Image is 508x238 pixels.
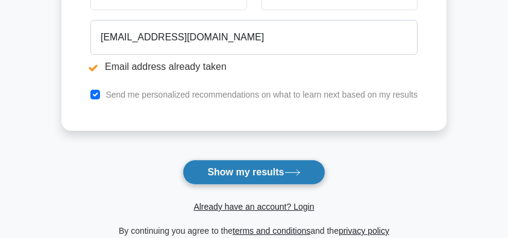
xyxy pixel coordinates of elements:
[90,20,418,55] input: Email
[105,90,418,99] label: Send me personalized recommendations on what to learn next based on my results
[193,202,314,211] a: Already have an account? Login
[233,226,310,236] a: terms and conditions
[54,224,454,238] div: By continuing you agree to the and the
[183,160,325,185] button: Show my results
[90,60,418,74] li: Email address already taken
[339,226,389,236] a: privacy policy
